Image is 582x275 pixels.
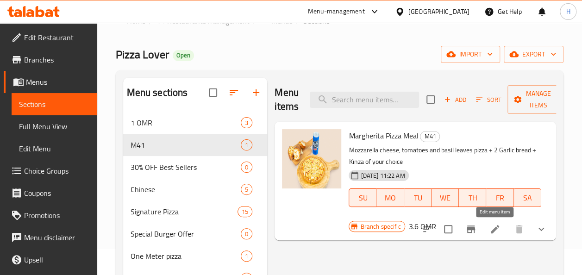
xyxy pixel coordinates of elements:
[508,218,530,240] button: delete
[123,156,268,178] div: 30% OFF Best Sellers0
[19,143,90,154] span: Edit Menu
[241,163,252,172] span: 0
[432,188,459,207] button: WE
[253,16,257,27] li: /
[376,188,404,207] button: MO
[19,121,90,132] span: Full Menu View
[440,93,470,107] button: Add
[4,182,97,204] a: Coupons
[421,90,440,109] span: Select section
[173,50,194,61] div: Open
[460,218,482,240] button: Branch-specific-item
[173,51,194,59] span: Open
[440,93,470,107] span: Add item
[357,222,404,231] span: Branch specific
[241,141,252,150] span: 1
[357,171,408,180] span: [DATE] 11:22 AM
[490,191,510,205] span: FR
[275,86,299,113] h2: Menu items
[131,117,241,128] div: 1 OMR
[260,15,293,27] a: Menus
[514,188,541,207] button: SA
[24,232,90,243] span: Menu disclaimer
[303,16,330,27] span: Sections
[116,16,145,27] a: Home
[308,6,365,17] div: Menu-management
[131,184,241,195] span: Chinese
[4,71,97,93] a: Menus
[123,178,268,200] div: Chinese5
[123,200,268,223] div: Signature Pizza15
[470,93,507,107] span: Sort items
[24,187,90,199] span: Coupons
[12,137,97,160] a: Edit Menu
[123,223,268,245] div: Special Burger Offer0
[241,117,252,128] div: items
[409,220,436,233] h6: 3.6 OMR
[131,162,241,173] span: 30% OFF Best Sellers
[420,131,439,142] span: M41
[438,219,458,239] span: Select to update
[310,92,419,108] input: search
[241,184,252,195] div: items
[241,252,252,261] span: 1
[459,188,486,207] button: TH
[476,94,501,105] span: Sort
[12,93,97,115] a: Sections
[24,254,90,265] span: Upsell
[507,85,569,114] button: Manage items
[448,49,493,60] span: import
[123,134,268,156] div: M411
[441,46,500,63] button: import
[4,204,97,226] a: Promotions
[24,210,90,221] span: Promotions
[241,230,252,238] span: 0
[566,6,570,17] span: H
[241,139,252,150] div: items
[404,188,432,207] button: TU
[530,218,552,240] button: show more
[223,81,245,104] span: Sort sections
[238,206,252,217] div: items
[271,16,293,27] span: Menus
[296,16,300,27] li: /
[131,206,238,217] span: Signature Pizza
[380,191,400,205] span: MO
[241,228,252,239] div: items
[474,93,504,107] button: Sort
[24,54,90,65] span: Branches
[127,86,188,100] h2: Menu sections
[4,26,97,49] a: Edit Restaurant
[349,188,376,207] button: SU
[416,218,438,240] button: sort-choices
[443,94,468,105] span: Add
[408,191,428,205] span: TU
[123,112,268,134] div: 1 OMR3
[156,15,250,27] a: Restaurants management
[511,49,556,60] span: export
[4,249,97,271] a: Upsell
[131,139,241,150] span: M41
[504,46,563,63] button: export
[241,119,252,127] span: 3
[167,16,250,27] span: Restaurants management
[24,165,90,176] span: Choice Groups
[203,83,223,102] span: Select all sections
[149,16,152,27] li: /
[123,245,268,267] div: One Meter pizza1
[131,228,241,239] span: Special Burger Offer
[349,144,541,168] p: Mozzarella cheese, tomatoes and basil leaves pizza + 2 Garlic bread + Kinza of your choice
[408,6,469,17] div: [GEOGRAPHIC_DATA]
[4,226,97,249] a: Menu disclaimer
[536,224,547,235] svg: Show Choices
[131,250,241,262] span: One Meter pizza
[26,76,90,87] span: Menus
[12,115,97,137] a: Full Menu View
[19,99,90,110] span: Sections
